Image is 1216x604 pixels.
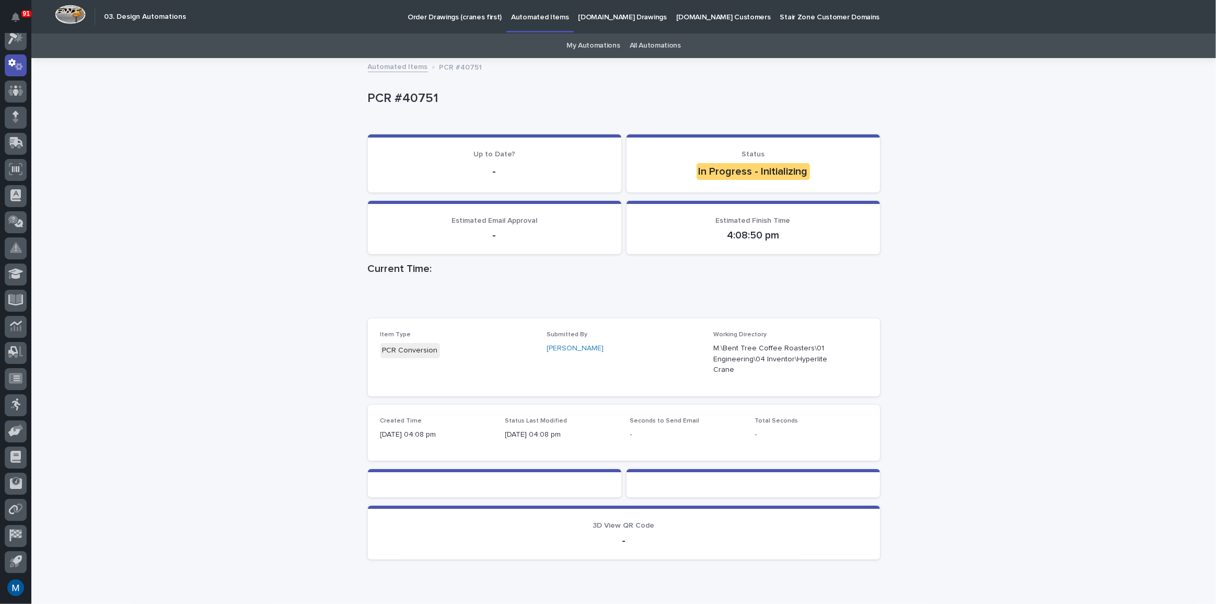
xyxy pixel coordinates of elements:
div: Notifications91 [13,13,27,29]
p: - [380,534,867,547]
button: users-avatar [5,577,27,599]
img: Workspace Logo [55,5,86,24]
div: In Progress - Initializing [697,163,810,180]
p: PCR #40751 [439,61,482,72]
span: Estimated Email Approval [451,217,537,224]
button: Notifications [5,6,27,28]
span: Up to Date? [473,151,515,158]
span: Created Time [380,418,422,424]
span: Estimated Finish Time [716,217,791,224]
p: PCR #40751 [368,91,876,106]
p: - [380,229,609,242]
span: Total Seconds [755,418,798,424]
p: [DATE] 04:08 pm [380,429,493,440]
h1: Current Time: [368,263,880,275]
a: Automated Items [368,60,428,72]
p: - [755,429,867,440]
p: - [380,165,609,178]
span: Working Directory [713,332,767,338]
p: M:\Bent Tree Coffee Roasters\01 Engineering\04 Inventor\Hyperlite Crane [713,343,842,375]
iframe: Current Time: [368,279,880,318]
span: Seconds to Send Email [630,418,700,424]
p: [DATE] 04:08 pm [505,429,618,440]
span: Submitted By [547,332,587,338]
span: Status [742,151,765,158]
a: [PERSON_NAME] [547,343,604,354]
span: Item Type [380,332,411,338]
p: - [630,429,743,440]
p: 91 [23,10,30,17]
h2: 03. Design Automations [104,13,186,21]
div: PCR Conversion [380,343,440,358]
span: 3D View QR Code [593,522,655,529]
p: 4:08:50 pm [639,229,867,242]
a: My Automations [566,33,620,58]
span: Status Last Modified [505,418,568,424]
a: All Automations [630,33,681,58]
